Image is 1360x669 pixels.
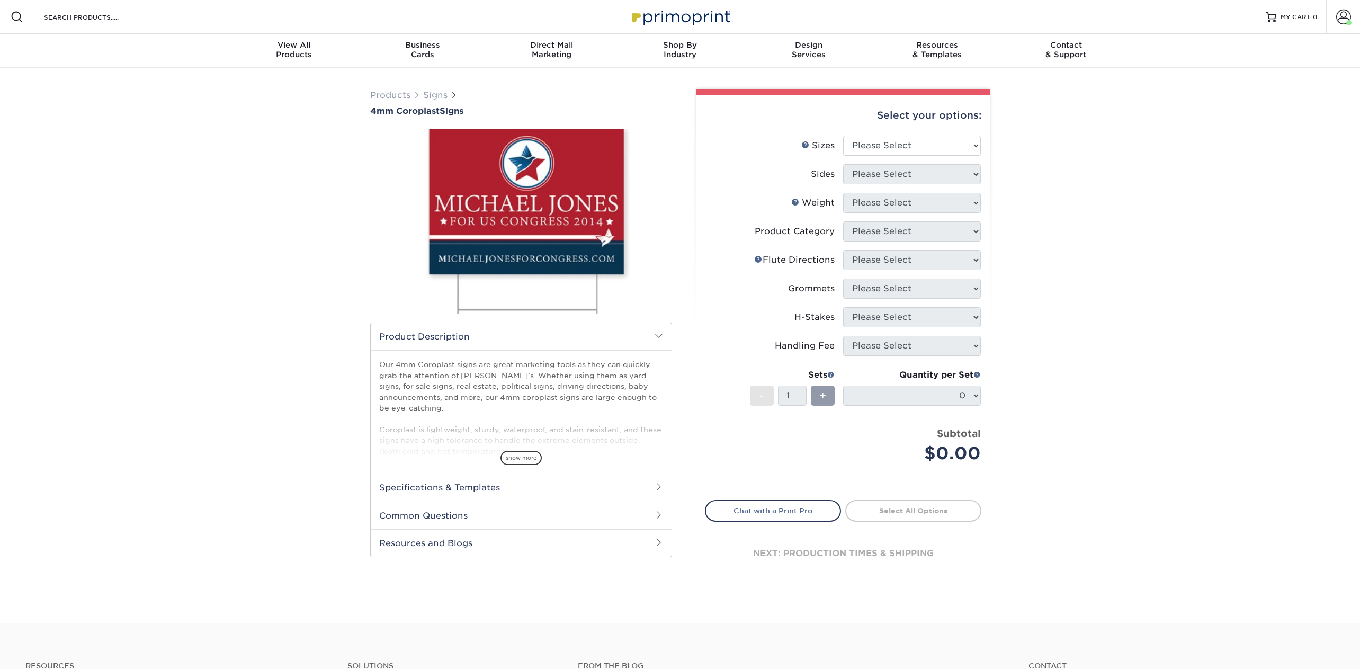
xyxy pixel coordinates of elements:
h2: Resources and Blogs [371,529,672,557]
span: MY CART [1281,13,1311,22]
a: View AllProducts [230,34,359,68]
div: Sizes [801,139,835,152]
h2: Common Questions [371,502,672,529]
div: Quantity per Set [843,369,981,381]
span: Resources [873,40,1001,50]
div: Sides [811,168,835,181]
a: Resources& Templates [873,34,1001,68]
div: Services [744,40,873,59]
h2: Product Description [371,323,672,350]
input: SEARCH PRODUCTS..... [43,11,146,23]
h1: Signs [370,106,672,116]
span: + [819,388,826,404]
a: Products [370,90,410,100]
span: 0 [1313,13,1318,21]
div: Industry [616,40,745,59]
span: 4mm Coroplast [370,106,440,116]
p: Our 4mm Coroplast signs are great marketing tools as they can quickly grab the attention of [PERS... [379,359,663,629]
a: Signs [423,90,448,100]
div: Product Category [755,225,835,238]
div: Marketing [487,40,616,59]
img: 4mm Coroplast 01 [370,117,672,326]
span: Direct Mail [487,40,616,50]
a: Select All Options [845,500,981,521]
a: BusinessCards [359,34,487,68]
span: Shop By [616,40,745,50]
strong: Subtotal [937,427,981,439]
span: Business [359,40,487,50]
a: Direct MailMarketing [487,34,616,68]
a: Contact& Support [1001,34,1130,68]
div: next: production times & shipping [705,522,981,585]
div: & Templates [873,40,1001,59]
h2: Specifications & Templates [371,474,672,501]
div: H-Stakes [794,311,835,324]
div: Sets [750,369,835,381]
div: Grommets [788,282,835,295]
a: Chat with a Print Pro [705,500,841,521]
span: Contact [1001,40,1130,50]
div: Cards [359,40,487,59]
div: & Support [1001,40,1130,59]
div: Select your options: [705,95,981,136]
a: DesignServices [744,34,873,68]
div: Products [230,40,359,59]
span: Design [744,40,873,50]
div: Weight [791,197,835,209]
a: Shop ByIndustry [616,34,745,68]
div: Handling Fee [775,340,835,352]
img: Primoprint [627,5,733,28]
span: View All [230,40,359,50]
span: show more [500,451,542,465]
a: 4mm CoroplastSigns [370,106,672,116]
span: - [759,388,764,404]
div: $0.00 [851,441,981,466]
div: Flute Directions [754,254,835,266]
